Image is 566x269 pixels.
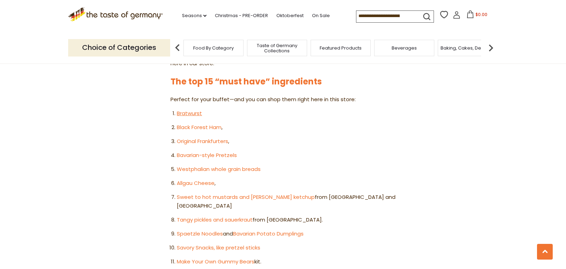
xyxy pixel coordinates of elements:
a: Tangy pickles and sauerkraut [177,216,253,223]
a: Black Forest Ham [177,124,222,131]
a: Allgau Cheese [177,179,215,187]
a: Westphalian whole grain breads [177,165,261,173]
a: Original Frankfurters [177,137,228,145]
a: Seasons [182,12,206,20]
a: Christmas - PRE-ORDER [215,12,268,20]
li: kit. [177,257,396,266]
a: The top 15 “must have” ingredients [170,76,322,87]
li: from [GEOGRAPHIC_DATA]. [177,216,396,224]
button: $0.00 [462,10,492,21]
a: Sweet to hot mustards and [PERSON_NAME] ketchup [177,193,315,201]
a: Bavarian Potato Dumplings [233,230,304,237]
img: previous arrow [170,41,184,55]
a: Savory Snacks, like pretzel sticks [177,244,260,251]
a: Featured Products [320,45,362,51]
li: from [GEOGRAPHIC_DATA] and [GEOGRAPHIC_DATA] [177,193,396,210]
li: , [177,179,396,188]
a: Bratwurst [177,110,202,117]
p: Perfect for your buffet—and you can shop them right here in this store: [170,95,396,104]
li: , [177,123,396,132]
a: Bavarian-style Pretzels [177,151,237,159]
a: Oktoberfest [276,12,304,20]
a: Food By Category [193,45,234,51]
a: On Sale [312,12,330,20]
a: Spaetzle Noodles [177,230,223,237]
li: and [177,230,396,238]
span: $0.00 [476,12,487,17]
p: Choice of Categories [68,39,170,56]
a: Baking, Cakes, Desserts [441,45,495,51]
li: , [177,137,396,146]
a: Taste of Germany Collections [249,43,305,53]
a: Make Your Own Gummy Bears [177,258,254,265]
img: next arrow [484,41,498,55]
a: Beverages [392,45,417,51]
